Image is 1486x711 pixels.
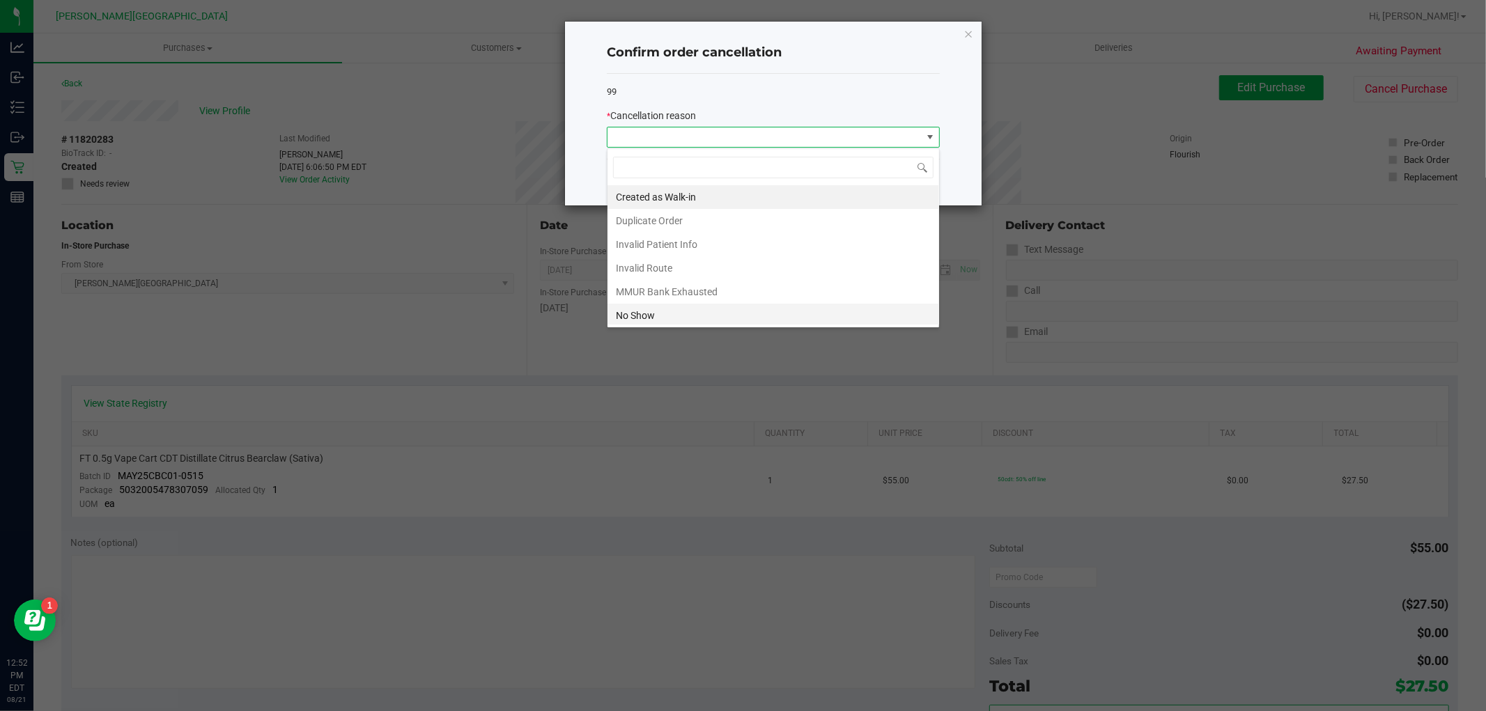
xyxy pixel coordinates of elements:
li: No Show [607,304,939,327]
li: MMUR Bank Exhausted [607,280,939,304]
h4: Confirm order cancellation [607,44,940,62]
li: Duplicate Order [607,209,939,233]
span: Cancellation reason [610,110,696,121]
li: Invalid Route [607,256,939,280]
span: 99 [607,86,617,97]
li: Created as Walk-in [607,185,939,209]
button: Close [963,25,973,42]
iframe: Resource center [14,600,56,641]
li: Invalid Patient Info [607,233,939,256]
iframe: Resource center unread badge [41,597,58,614]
